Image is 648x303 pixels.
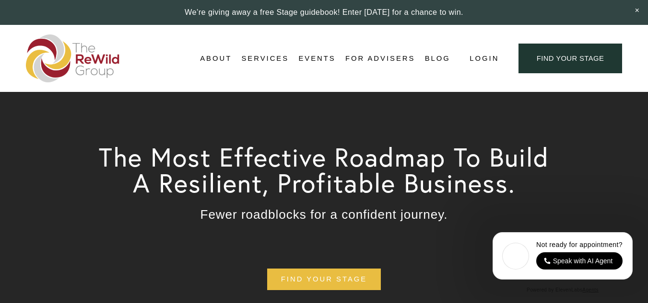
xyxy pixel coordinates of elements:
[200,51,232,66] a: folder dropdown
[99,141,557,199] span: The Most Effective Roadmap To Build A Resilient, Profitable Business.
[345,51,415,66] a: For Advisers
[518,44,622,74] a: find your stage
[470,52,499,65] a: Login
[241,52,289,65] span: Services
[200,52,232,65] span: About
[425,51,450,66] a: Blog
[267,269,381,290] a: find your stage
[241,51,289,66] a: folder dropdown
[200,207,448,222] span: Fewer roadblocks for a confident journey.
[298,51,335,66] a: Events
[26,34,120,82] img: The ReWild Group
